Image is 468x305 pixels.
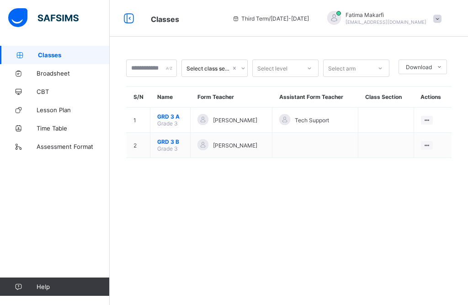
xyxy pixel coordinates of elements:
[127,133,150,158] td: 2
[150,87,191,108] th: Name
[213,117,257,124] span: [PERSON_NAME]
[127,87,150,108] th: S/N
[406,64,432,71] span: Download
[346,19,426,25] span: [EMAIL_ADDRESS][DOMAIN_NAME]
[232,15,309,22] span: session/term information
[157,145,178,152] span: Grade 3
[8,8,79,27] img: safsims
[37,283,109,290] span: Help
[37,143,110,150] span: Assessment Format
[272,87,358,108] th: Assistant Form Teacher
[358,87,414,108] th: Class Section
[127,108,150,133] td: 1
[213,142,257,149] span: [PERSON_NAME]
[318,11,446,26] div: FatimaMakarfi
[37,125,110,132] span: Time Table
[38,51,110,59] span: Classes
[346,11,426,18] span: Fatima Makarfi
[257,60,287,77] div: Select level
[151,15,179,24] span: Classes
[37,70,110,77] span: Broadsheet
[295,117,329,124] span: Tech Support
[37,106,110,114] span: Lesson Plan
[186,65,231,72] div: Select class section
[191,87,272,108] th: Form Teacher
[414,87,452,108] th: Actions
[157,138,183,145] span: GRD 3 B
[157,120,178,127] span: Grade 3
[37,88,110,95] span: CBT
[328,60,356,77] div: Select arm
[157,113,183,120] span: GRD 3 A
